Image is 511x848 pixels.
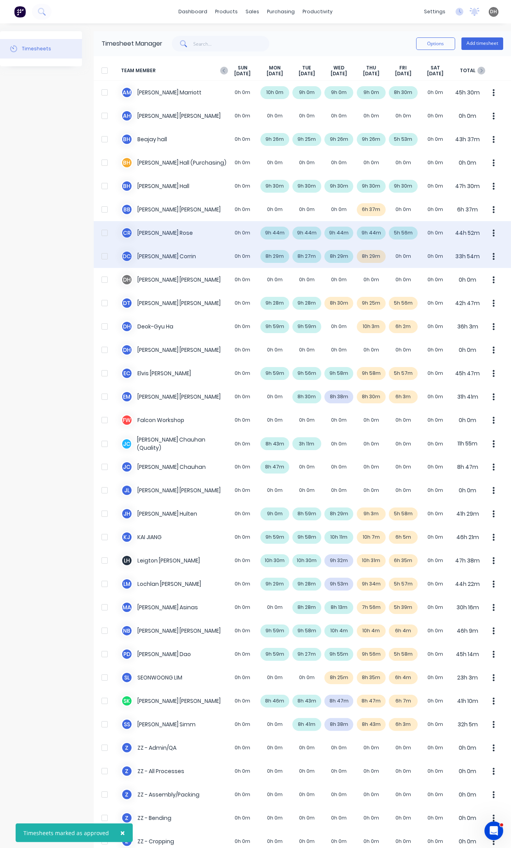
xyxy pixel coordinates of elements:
[121,65,226,77] span: TEAM MEMBER
[211,6,242,18] div: products
[22,45,51,52] div: Timesheets
[452,65,484,77] span: TOTAL
[420,6,449,18] div: settings
[263,6,299,18] div: purchasing
[194,36,270,51] input: Search...
[333,65,344,71] span: WED
[23,829,109,837] div: Timesheets marked as approved
[331,71,347,77] span: [DATE]
[431,65,440,71] span: SAT
[366,65,376,71] span: THU
[242,6,263,18] div: sales
[269,65,281,71] span: MON
[427,71,443,77] span: [DATE]
[395,71,411,77] span: [DATE]
[101,39,162,48] div: Timesheet Manager
[120,827,125,838] span: ×
[238,65,247,71] span: SUN
[14,6,26,18] img: Factory
[174,6,211,18] a: dashboard
[112,823,133,842] button: Close
[490,8,497,15] span: DH
[299,6,337,18] div: productivity
[267,71,283,77] span: [DATE]
[416,37,455,50] button: Options
[234,71,251,77] span: [DATE]
[400,65,407,71] span: FRI
[299,71,315,77] span: [DATE]
[363,71,379,77] span: [DATE]
[302,65,311,71] span: TUE
[484,821,503,840] iframe: Intercom live chat
[461,37,503,50] button: Add timesheet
